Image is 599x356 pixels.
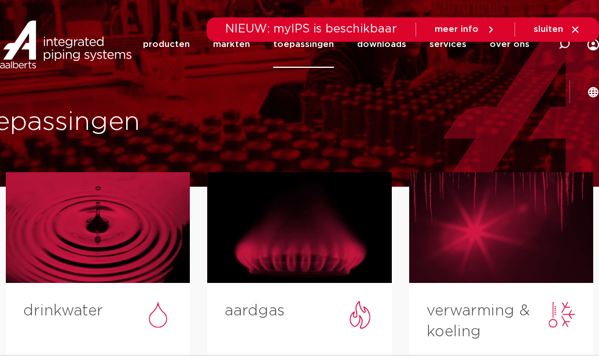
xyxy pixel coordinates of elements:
[534,25,563,34] span: sluiten
[225,303,285,318] a: aardgas
[23,303,103,318] a: drinkwater
[429,21,466,68] a: services
[490,21,530,68] a: over ons
[357,21,406,68] a: downloads
[435,24,496,35] a: meer info
[587,21,599,68] div: my IPS
[143,21,190,68] a: producten
[534,24,580,35] a: sluiten
[427,303,530,339] a: verwarming & koeling
[213,21,250,68] a: markten
[143,21,530,68] nav: Menu
[225,23,397,35] span: NIEUW: myIPS is beschikbaar
[273,21,334,68] a: toepassingen
[435,25,479,34] span: meer info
